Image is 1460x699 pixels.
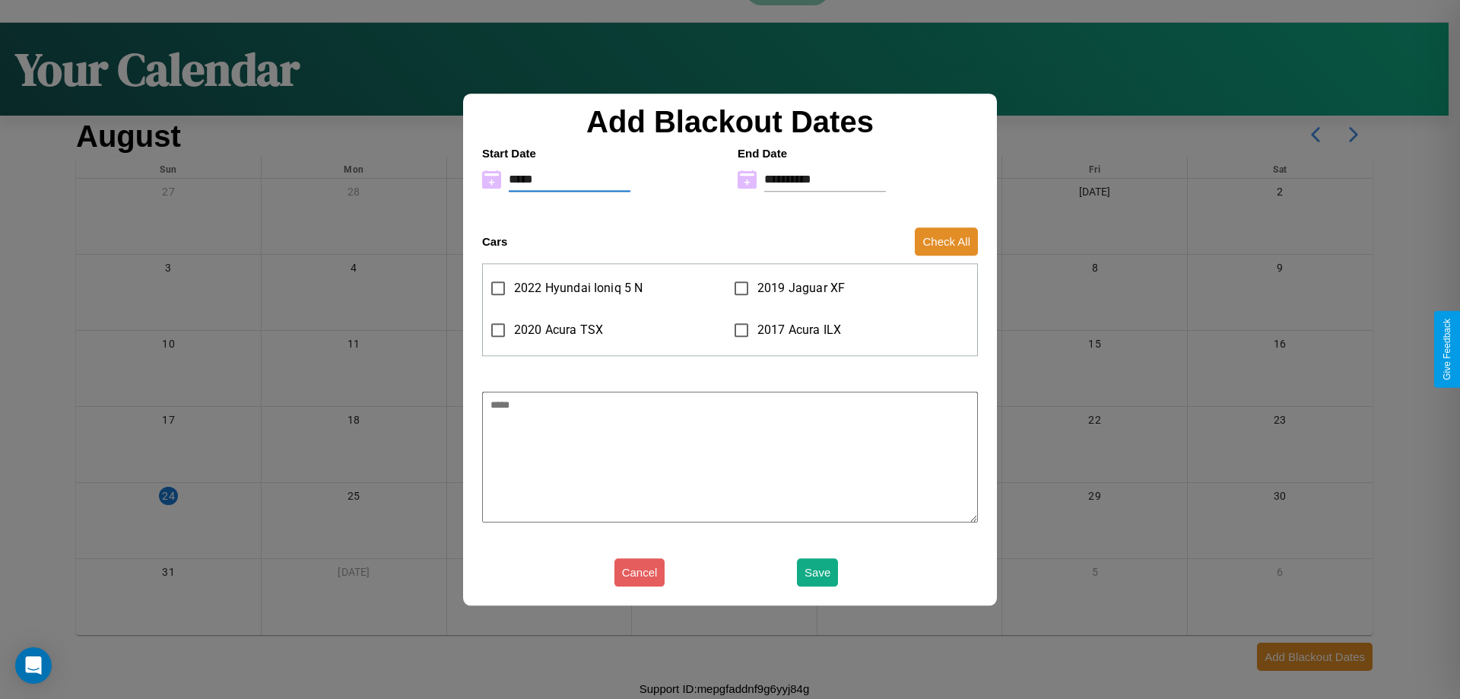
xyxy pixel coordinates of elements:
[474,105,985,139] h2: Add Blackout Dates
[15,647,52,684] div: Open Intercom Messenger
[1442,319,1452,380] div: Give Feedback
[482,235,507,248] h4: Cars
[514,321,603,339] span: 2020 Acura TSX
[482,147,722,160] h4: Start Date
[738,147,978,160] h4: End Date
[514,279,643,297] span: 2022 Hyundai Ioniq 5 N
[757,279,845,297] span: 2019 Jaguar XF
[614,558,665,586] button: Cancel
[757,321,841,339] span: 2017 Acura ILX
[915,227,978,256] button: Check All
[797,558,838,586] button: Save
